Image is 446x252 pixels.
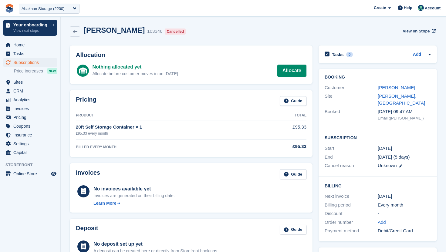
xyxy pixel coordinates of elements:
td: £95.33 [266,120,306,139]
span: Coupons [13,122,50,130]
span: Account [425,5,441,11]
span: Settings [13,139,50,148]
span: [DATE] (5 days) [378,154,410,160]
span: Online Store [13,170,50,178]
a: menu [3,131,57,139]
p: Your onboarding [13,23,49,27]
div: [DATE] 09:47 AM [378,108,431,115]
a: menu [3,139,57,148]
h2: Booking [325,75,431,80]
a: Preview store [50,170,57,177]
a: menu [3,49,57,58]
a: menu [3,58,57,67]
div: Cancelled [165,29,186,35]
div: Nothing allocated yet [92,63,178,71]
a: menu [3,78,57,86]
time: 2025-09-03 00:00:00 UTC [378,145,392,152]
div: [DATE] [378,193,431,200]
span: Insurance [13,131,50,139]
a: Guide [280,225,306,235]
a: menu [3,122,57,130]
div: Abakhan Storage (2200) [22,6,65,12]
h2: [PERSON_NAME] [84,26,145,34]
a: menu [3,104,57,113]
span: Subscriptions [13,58,50,67]
a: menu [3,148,57,157]
div: Customer [325,84,378,91]
span: Tasks [13,49,50,58]
div: No deposit set up yet [93,240,218,248]
img: stora-icon-8386f47178a22dfd0bd8f6a31ec36ba5ce8667c1dd55bd0f319d3a0aa187defe.svg [5,4,14,13]
a: [PERSON_NAME], [GEOGRAPHIC_DATA] [378,93,425,106]
span: Analytics [13,96,50,104]
div: 103346 [147,28,162,35]
div: Billing period [325,202,378,209]
a: Guide [280,96,306,106]
div: Start [325,145,378,152]
span: CRM [13,87,50,95]
div: Every month [378,202,431,209]
div: No invoices available yet [93,185,175,193]
a: menu [3,41,57,49]
div: 0 [346,52,353,57]
div: BILLED EVERY MONTH [76,144,266,150]
a: Allocate [277,65,306,77]
div: NEW [47,68,57,74]
span: Help [404,5,412,11]
p: View next steps [13,28,49,33]
div: Invoices are generated on their billing date. [93,193,175,199]
span: Create [374,5,386,11]
div: Learn More [93,200,116,207]
div: Order number [325,219,378,226]
th: Total [266,111,306,120]
div: End [325,154,378,161]
div: £95.33 [266,143,306,150]
a: menu [3,87,57,95]
a: Add [378,219,386,226]
h2: Deposit [76,225,98,235]
div: Payment method [325,227,378,234]
div: Cancel reason [325,162,378,169]
span: Capital [13,148,50,157]
h2: Billing [325,183,431,189]
a: View on Stripe [400,26,437,36]
a: Add [413,51,421,58]
span: View on Stripe [403,28,430,34]
a: Your onboarding View next steps [3,20,57,36]
span: Storefront [5,162,60,168]
h2: Invoices [76,169,100,179]
div: Site [325,93,378,106]
a: Learn More [93,200,175,207]
div: Allocate before customer moves in on [DATE] [92,71,178,77]
img: Jennifer Ofodile [418,5,424,11]
h2: Pricing [76,96,96,106]
div: Debit/Credit Card [378,227,431,234]
a: menu [3,96,57,104]
a: Guide [280,169,306,179]
h2: Tasks [332,52,344,57]
span: Sites [13,78,50,86]
span: Pricing [13,113,50,122]
div: Discount [325,210,378,217]
a: menu [3,170,57,178]
div: Email ([PERSON_NAME]) [378,115,431,121]
div: Next invoice [325,193,378,200]
a: menu [3,113,57,122]
th: Product [76,111,266,120]
a: [PERSON_NAME] [378,85,415,90]
div: 20ft Self Storage Container × 1 [76,124,266,131]
span: Invoices [13,104,50,113]
div: Booked [325,108,378,121]
h2: Subscription [325,134,431,140]
h2: Allocation [76,52,306,59]
span: Price increases [14,68,43,74]
span: Unknown [378,163,397,168]
div: £95.33 every month [76,131,266,136]
div: - [378,210,431,217]
a: Price increases NEW [14,68,57,74]
span: Home [13,41,50,49]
